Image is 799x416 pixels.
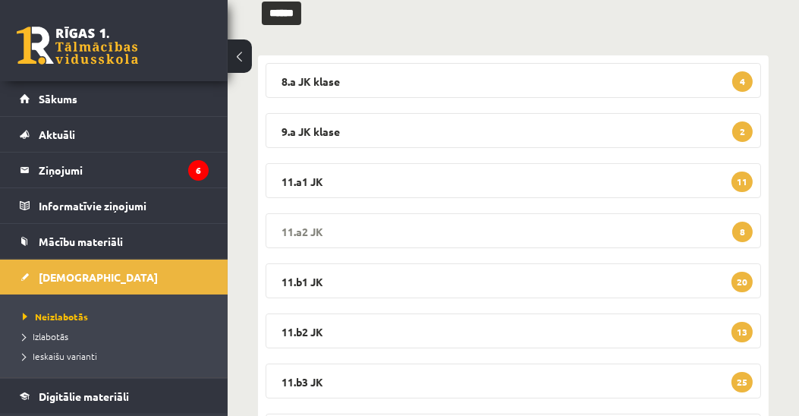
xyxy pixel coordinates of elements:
[23,350,97,362] span: Ieskaišu varianti
[266,163,761,198] legend: 11.a1 JK
[731,322,753,342] span: 13
[731,172,753,192] span: 11
[17,27,138,65] a: Rīgas 1. Tālmācības vidusskola
[23,310,88,323] span: Neizlabotās
[23,349,212,363] a: Ieskaišu varianti
[39,270,158,284] span: [DEMOGRAPHIC_DATA]
[732,71,753,92] span: 4
[39,128,75,141] span: Aktuāli
[20,379,209,414] a: Digitālie materiāli
[731,272,753,292] span: 20
[39,235,123,248] span: Mācību materiāli
[23,329,212,343] a: Izlabotās
[39,389,129,403] span: Digitālie materiāli
[39,153,209,188] legend: Ziņojumi
[266,113,761,148] legend: 9.a JK klase
[266,314,761,348] legend: 11.b2 JK
[23,310,212,323] a: Neizlabotās
[731,372,753,392] span: 25
[39,92,77,106] span: Sākums
[266,364,761,399] legend: 11.b3 JK
[266,63,761,98] legend: 8.a JK klase
[39,188,209,223] legend: Informatīvie ziņojumi
[732,121,753,142] span: 2
[20,224,209,259] a: Mācību materiāli
[20,81,209,116] a: Sākums
[20,153,209,188] a: Ziņojumi6
[266,263,761,298] legend: 11.b1 JK
[23,330,68,342] span: Izlabotās
[732,222,753,242] span: 8
[20,260,209,295] a: [DEMOGRAPHIC_DATA]
[20,117,209,152] a: Aktuāli
[188,160,209,181] i: 6
[20,188,209,223] a: Informatīvie ziņojumi
[266,213,761,248] legend: 11.a2 JK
